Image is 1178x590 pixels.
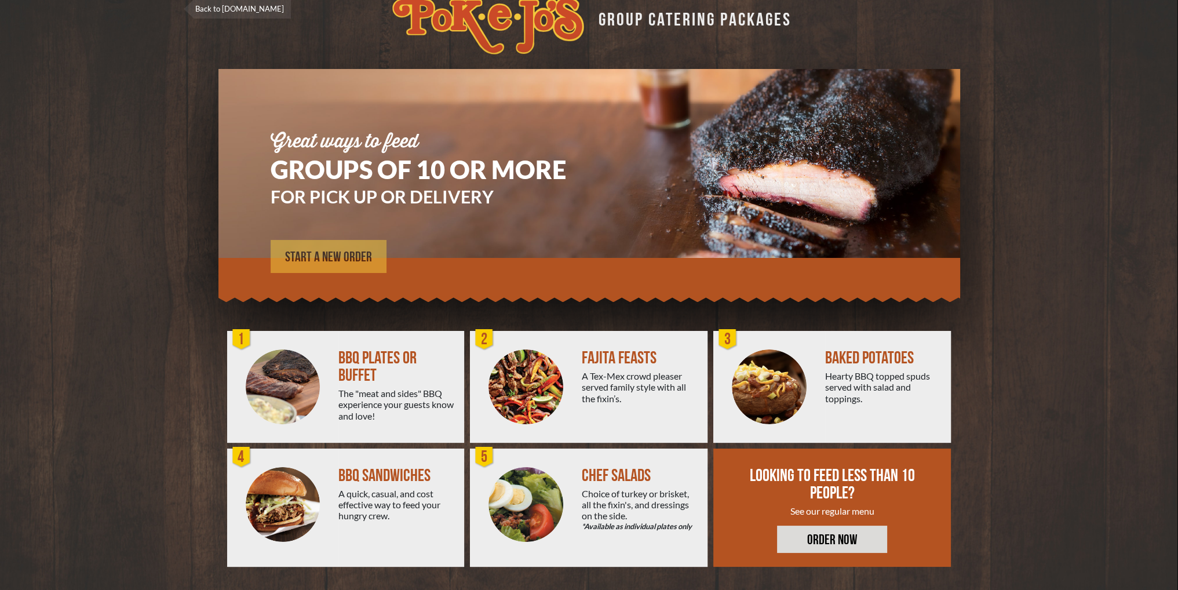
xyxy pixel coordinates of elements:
[473,328,496,351] div: 2
[582,488,698,533] div: Choice of turkey or brisket, all the fixin's, and dressings on the side.
[271,133,601,151] div: Great ways to feed
[473,446,496,469] div: 5
[716,328,739,351] div: 3
[590,6,792,28] div: GROUP CATERING PACKAGES
[230,446,253,469] div: 4
[488,467,563,542] img: Salad-Circle.png
[246,349,320,424] img: PEJ-BBQ-Buffet.png
[825,370,942,404] div: Hearty BBQ topped spuds served with salad and toppings.
[582,467,698,485] div: CHEF SALADS
[748,505,917,516] div: See our regular menu
[748,467,917,502] div: LOOKING TO FEED LESS THAN 10 PEOPLE?
[271,157,601,182] h1: GROUPS OF 10 OR MORE
[271,188,601,205] h3: FOR PICK UP OR DELIVERY
[338,488,455,522] div: A quick, casual, and cost effective way to feed your hungry crew.
[825,349,942,367] div: BAKED POTATOES
[488,349,563,424] img: PEJ-Fajitas.png
[582,349,698,367] div: FAJITA FEASTS
[285,250,372,264] span: START A NEW ORDER
[338,349,455,384] div: BBQ PLATES OR BUFFET
[230,328,253,351] div: 1
[246,467,320,542] img: PEJ-BBQ-Sandwich.png
[777,526,887,553] a: ORDER NOW
[582,521,698,532] em: *Available as individual plates only
[271,240,386,273] a: START A NEW ORDER
[732,349,807,424] img: PEJ-Baked-Potato.png
[338,467,455,485] div: BBQ SANDWICHES
[338,388,455,421] div: The "meat and sides" BBQ experience your guests know and love!
[582,370,698,404] div: A Tex-Mex crowd pleaser served family style with all the fixin’s.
